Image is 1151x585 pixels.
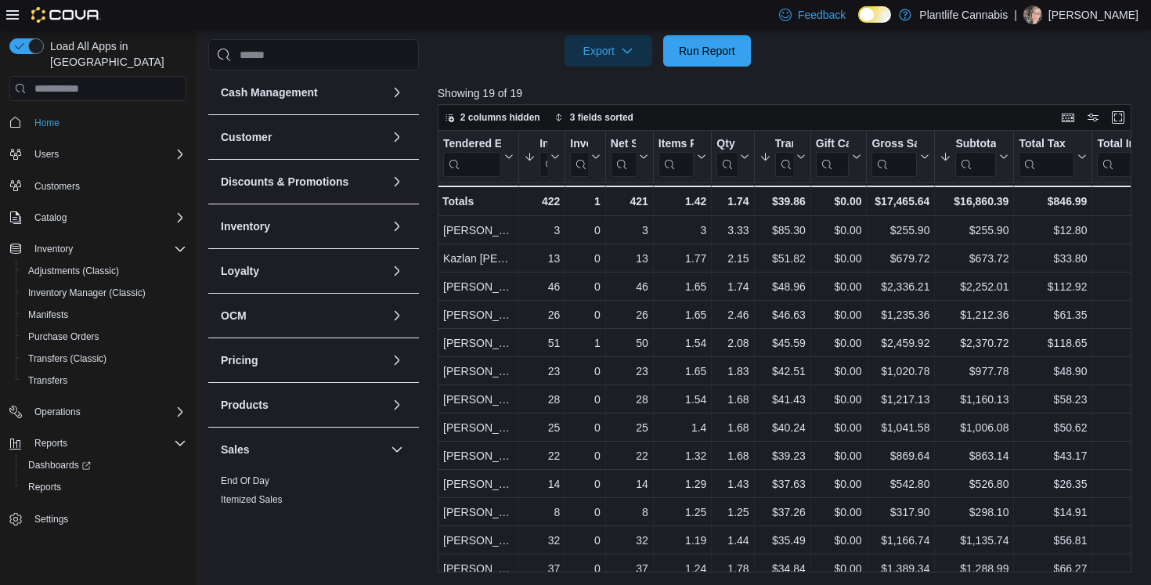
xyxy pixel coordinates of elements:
span: Dashboards [28,459,91,471]
div: Transaction Average [774,137,792,177]
div: $1,217.13 [871,391,929,410]
button: Subtotal [940,137,1008,177]
div: $1,212.36 [940,306,1008,325]
input: Dark Mode [858,6,891,23]
button: Inventory [388,217,406,236]
button: Reports [28,434,74,453]
button: Keyboard shortcuts [1059,108,1077,127]
a: Itemized Sales [221,494,283,505]
h3: Products [221,397,269,413]
div: 8 [524,504,560,522]
div: 0 [570,222,600,240]
div: 51 [524,334,560,353]
div: Invoices Sold [539,137,547,177]
div: $255.90 [871,222,929,240]
div: $679.72 [871,250,929,269]
div: [PERSON_NAME] [443,504,514,522]
div: 1.29 [658,475,707,494]
button: Inventory [28,240,79,258]
button: Reports [16,476,193,498]
button: Sales [221,442,384,457]
div: Gross Sales [871,137,917,177]
div: $16,860.39 [940,192,1008,211]
div: Gift Card Sales [816,137,850,177]
div: $526.80 [940,475,1008,494]
button: Pricing [388,351,406,370]
div: 1.68 [716,447,749,466]
div: $50.62 [1019,419,1087,438]
div: 1.32 [658,447,707,466]
button: Users [3,143,193,165]
button: 3 fields sorted [548,108,640,127]
span: Inventory [34,243,73,255]
span: Itemized Sales [221,493,283,506]
button: Run Report [663,35,751,67]
a: Customers [28,177,86,196]
p: | [1014,5,1017,24]
div: $39.23 [759,447,805,466]
span: Catalog [28,208,186,227]
a: Purchase Orders [22,327,106,346]
div: $2,370.72 [940,334,1008,353]
div: $0.00 [816,250,862,269]
div: 1.77 [658,250,707,269]
a: Home [28,114,66,132]
div: 0 [570,447,600,466]
button: Transaction Average [759,137,805,177]
button: Customers [3,175,193,197]
div: $0.00 [816,334,862,353]
button: Invoices Sold [524,137,560,177]
div: $26.35 [1019,475,1087,494]
div: $0.00 [816,504,862,522]
span: Inventory [28,240,186,258]
div: $542.80 [871,475,929,494]
button: OCM [388,306,406,325]
div: $58.23 [1019,391,1087,410]
div: 0 [570,475,600,494]
div: 421 [611,192,648,211]
button: Customer [221,129,384,145]
div: $39.86 [759,192,805,211]
h3: Customer [221,129,272,145]
div: 25 [524,419,560,438]
div: Invoices Sold [539,137,547,152]
div: $17,465.64 [871,192,929,211]
div: 22 [524,447,560,466]
a: End Of Day [221,475,269,486]
span: Settings [34,513,68,525]
div: 26 [524,306,560,325]
div: 2.15 [716,250,749,269]
h3: Discounts & Promotions [221,174,348,190]
span: Settings [28,509,186,529]
div: Totals [442,192,514,211]
nav: Complex example [9,104,186,571]
button: Invoices Ref [570,137,600,177]
span: Feedback [798,7,846,23]
div: 3 [658,222,707,240]
button: Products [221,397,384,413]
button: Customer [388,128,406,146]
div: $1,020.78 [871,363,929,381]
div: Kazlan [PERSON_NAME] [443,250,514,269]
div: 13 [611,250,648,269]
div: Invoices Ref [570,137,587,152]
button: Reports [3,432,193,454]
button: Sales [388,440,406,459]
span: Purchase Orders [28,330,99,343]
a: Inventory Manager (Classic) [22,283,152,302]
button: Transfers (Classic) [16,348,193,370]
div: $298.10 [940,504,1008,522]
button: Catalog [28,208,73,227]
div: $977.78 [940,363,1008,381]
span: End Of Day [221,475,269,487]
div: 1.83 [716,363,749,381]
div: 1.19 [658,532,707,551]
div: Qty Per Transaction [716,137,736,152]
div: 32 [524,532,560,551]
div: $40.24 [759,419,805,438]
a: Dashboards [22,456,97,475]
span: Home [28,112,186,132]
span: 3 fields sorted [570,111,633,124]
button: Operations [3,401,193,423]
div: $41.43 [759,391,805,410]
